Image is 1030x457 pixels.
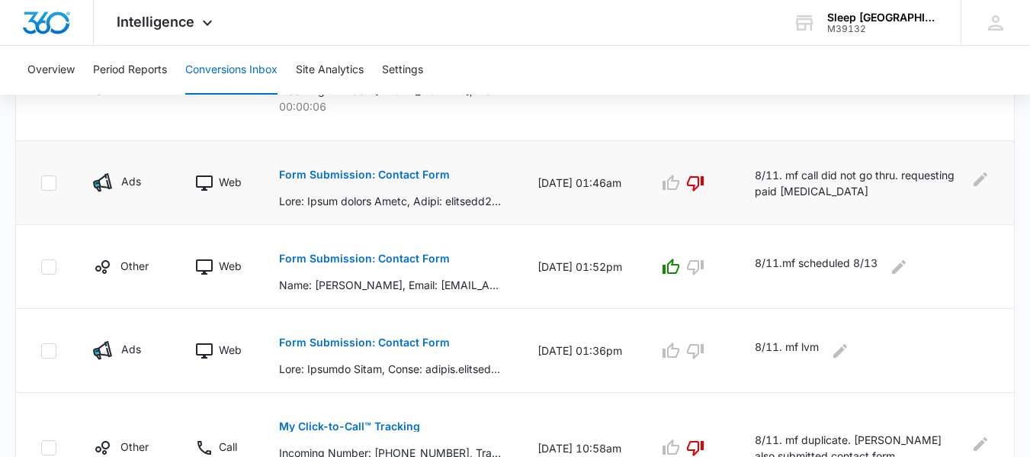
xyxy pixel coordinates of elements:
td: [DATE] 01:46am [519,141,640,225]
p: My Click-to-Call™ Tracking [279,421,420,432]
button: Form Submission: Contact Form [279,156,450,193]
p: 8/11. mf call did not go thru. requesting paid [MEDICAL_DATA] [755,167,962,199]
p: 00:00:06 [279,98,501,114]
button: Edit Comments [828,339,852,363]
button: Site Analytics [296,46,364,95]
button: Edit Comments [887,255,911,279]
span: Intelligence [117,14,194,30]
p: 8/11.mf scheduled 8/13 [755,255,878,279]
div: account id [827,24,939,34]
td: [DATE] 01:52pm [519,225,640,309]
p: Lore: Ipsumdo Sitam, Conse: adipis.elitseddo@eiusm.tem, Incid: 8696002259, Utl etd m ali enimadm?... [279,361,501,377]
p: Other [120,258,149,274]
button: Form Submission: Contact Form [279,240,450,277]
p: 8/11. mf lvm [755,339,819,363]
p: Form Submission: Contact Form [279,169,450,180]
button: Conversions Inbox [185,46,278,95]
p: Lore: Ipsum dolors Ametc, Adipi: elitsedd274@eiusm.tem, Incid: 3928514679, Utl etd m ali enimadm?... [279,193,501,209]
button: My Click-to-Call™ Tracking [279,408,420,445]
td: [DATE] 01:36pm [519,309,640,393]
button: Settings [382,46,423,95]
div: account name [827,11,939,24]
p: Form Submission: Contact Form [279,337,450,348]
p: Other [120,439,149,455]
button: Overview [27,46,75,95]
button: Form Submission: Contact Form [279,324,450,361]
p: Web [219,258,242,274]
button: Period Reports [93,46,167,95]
button: Edit Comments [972,432,990,456]
p: Name: [PERSON_NAME], Email: [EMAIL_ADDRESS][DOMAIN_NAME], Phone: [PHONE_NUMBER], Are you a new pa... [279,277,501,293]
p: Ads [121,173,141,189]
p: Ads [121,341,141,357]
p: Web [219,342,242,358]
p: Form Submission: Contact Form [279,253,450,264]
button: Edit Comments [971,167,990,191]
p: Web [219,174,242,190]
p: Call [219,439,237,455]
